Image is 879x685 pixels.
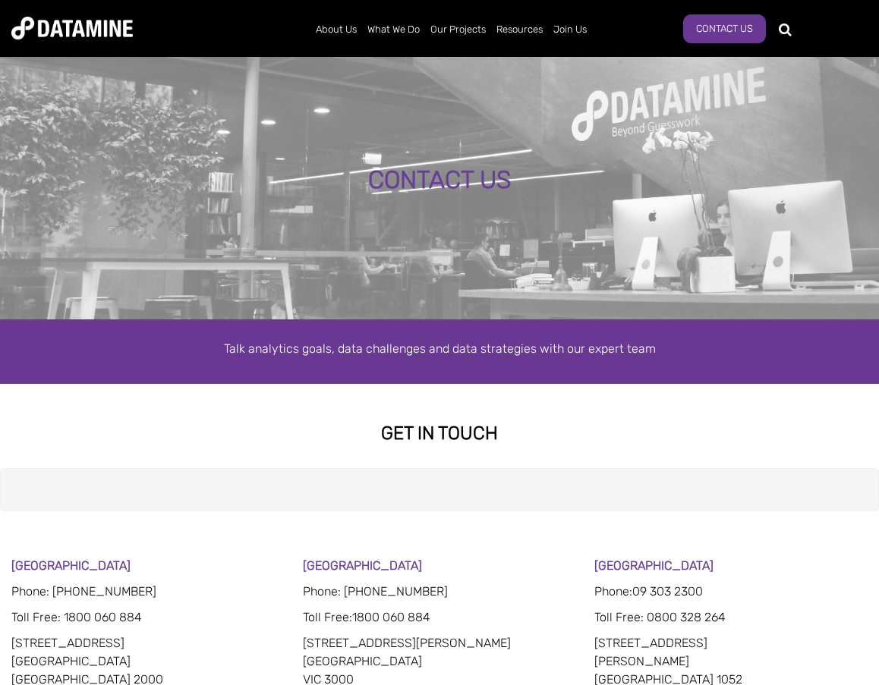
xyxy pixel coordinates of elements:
[11,610,58,624] span: Toll Free
[310,10,362,49] a: About Us
[11,584,156,599] span: Phone: [PHONE_NUMBER]
[594,558,714,573] strong: [GEOGRAPHIC_DATA]
[381,423,498,444] strong: GET IN TOUCH
[303,610,352,624] span: Toll Free:
[683,14,766,43] a: Contact Us
[11,558,131,573] strong: [GEOGRAPHIC_DATA]
[632,584,703,599] span: 09 303 2300
[107,167,771,194] div: CONTACT US
[224,341,656,356] span: Talk analytics goals, data challenges and data strategies with our expert team
[303,608,576,627] p: 1800 060 884
[303,584,448,599] span: Phone: [PHONE_NUMBER]
[11,608,285,627] p: : 1800 060 884
[303,558,422,573] strong: [GEOGRAPHIC_DATA]
[548,10,592,49] a: Join Us
[491,10,548,49] a: Resources
[594,610,726,624] span: Toll Free: 0800 328 264
[11,17,133,39] img: Datamine
[362,10,425,49] a: What We Do
[594,583,868,601] p: Phone:
[425,10,491,49] a: Our Projects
